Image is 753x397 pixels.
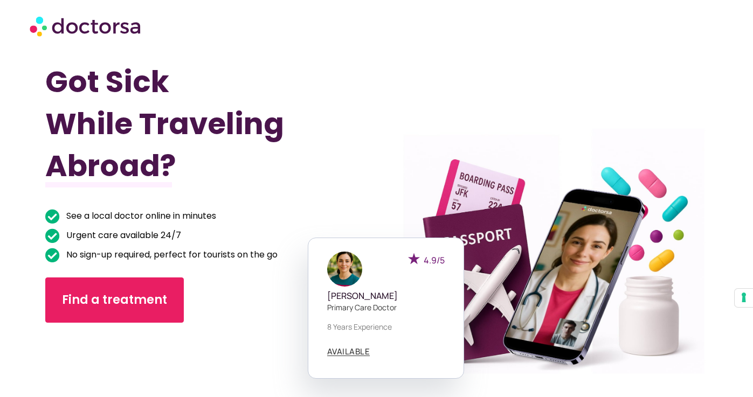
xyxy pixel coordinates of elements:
a: Find a treatment [45,277,184,323]
span: 4.9/5 [424,254,445,266]
h5: [PERSON_NAME] [327,291,445,301]
p: 8 years experience [327,321,445,332]
span: No sign-up required, perfect for tourists on the go [64,247,278,262]
p: Primary care doctor [327,302,445,313]
span: See a local doctor online in minutes [64,208,216,224]
span: Find a treatment [62,291,167,309]
h1: Got Sick While Traveling Abroad? [45,61,327,187]
button: Your consent preferences for tracking technologies [735,289,753,307]
a: AVAILABLE [327,347,370,356]
span: Urgent care available 24/7 [64,228,181,243]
